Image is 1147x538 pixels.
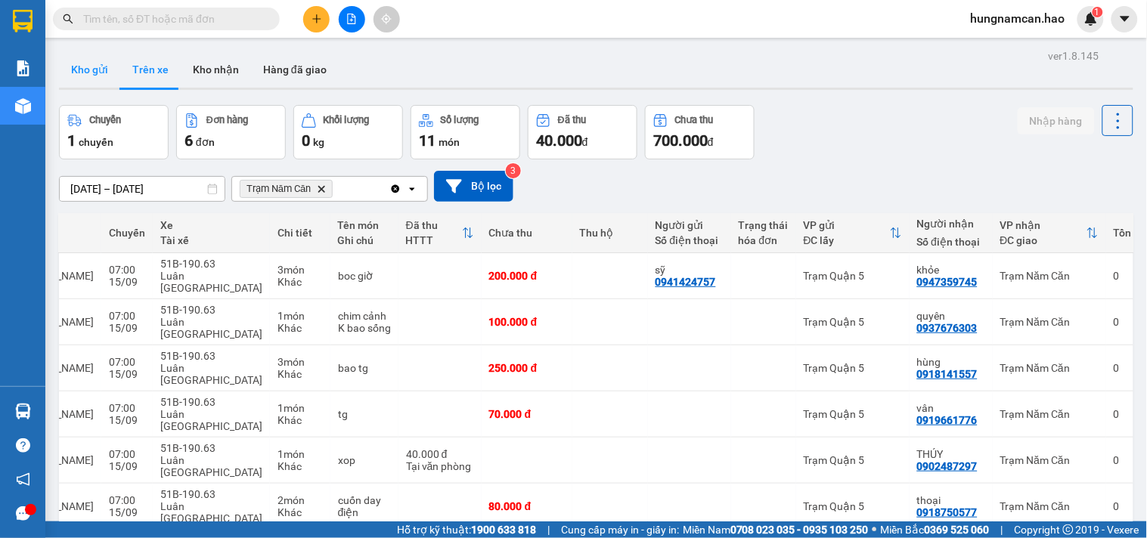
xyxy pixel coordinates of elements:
[160,219,262,231] div: Xe
[645,105,755,159] button: Chưa thu700.000đ
[917,356,985,368] div: hùng
[374,6,400,32] button: aim
[160,350,262,362] div: 51B-190.63
[917,448,985,460] div: THÚY
[406,183,418,195] svg: open
[196,136,215,148] span: đơn
[528,105,637,159] button: Đã thu40.000đ
[109,460,145,472] div: 15/09
[346,14,357,24] span: file-add
[1001,521,1003,538] span: |
[277,276,323,288] div: Khác
[338,362,391,374] div: bao tg
[109,368,145,380] div: 15/09
[397,521,536,538] span: Hỗ trợ kỹ thuật:
[406,234,462,246] div: HTTT
[338,234,391,246] div: Ghi chú
[336,181,337,196] input: Selected Trạm Năm Căn.
[582,136,588,148] span: đ
[708,136,714,148] span: đ
[1000,454,1099,466] div: Trạm Năm Căn
[109,506,145,518] div: 15/09
[313,136,324,148] span: kg
[338,322,391,334] div: K bao sống
[398,213,482,253] th: Toggle SortBy
[796,213,910,253] th: Toggle SortBy
[160,500,262,524] div: Luân [GEOGRAPHIC_DATA]
[15,60,31,76] img: solution-icon
[536,131,582,150] span: 40.000
[804,454,902,466] div: Trạm Quận 5
[804,408,902,420] div: Trạm Quận 5
[338,408,391,420] div: tg
[917,494,985,506] div: thoại
[1000,219,1087,231] div: VP nhận
[63,14,73,24] span: search
[1000,362,1099,374] div: Trạm Năm Căn
[1063,524,1074,535] span: copyright
[176,105,286,159] button: Đơn hàng6đơn
[141,56,632,75] li: Hotline: 02839552959
[1000,500,1099,512] div: Trạm Năm Căn
[489,362,565,374] div: 250.000 đ
[730,524,869,536] strong: 0708 023 035 - 0935 103 250
[109,494,145,506] div: 07:00
[16,472,30,487] span: notification
[277,310,323,322] div: 1 món
[1000,270,1099,282] div: Trạm Năm Căn
[419,131,436,150] span: 11
[160,408,262,432] div: Luân [GEOGRAPHIC_DATA]
[471,524,536,536] strong: 1900 633 818
[917,402,985,414] div: vân
[317,184,326,193] svg: Delete
[389,183,401,195] svg: Clear all
[338,494,391,518] div: cuốn day điện
[917,322,978,334] div: 0937676303
[15,403,31,419] img: warehouse-icon
[109,322,145,334] div: 15/09
[277,414,323,426] div: Khác
[381,14,392,24] span: aim
[917,460,978,472] div: 0902487297
[160,234,262,246] div: Tài xế
[656,276,716,288] div: 0941424757
[917,506,978,518] div: 0918750577
[160,488,262,500] div: 51B-190.63
[1111,6,1138,32] button: caret-down
[109,276,145,288] div: 15/09
[406,219,462,231] div: Đã thu
[656,264,724,276] div: sỹ
[506,163,521,178] sup: 3
[181,51,251,88] button: Kho nhận
[206,115,248,125] div: Đơn hàng
[959,9,1077,28] span: hungnamcan.hao
[109,264,145,276] div: 07:00
[917,236,985,248] div: Số điện thoại
[67,131,76,150] span: 1
[277,448,323,460] div: 1 món
[489,316,565,328] div: 100.000 đ
[993,213,1106,253] th: Toggle SortBy
[109,227,145,239] div: Chuyến
[804,500,902,512] div: Trạm Quận 5
[804,362,902,374] div: Trạm Quận 5
[277,264,323,276] div: 3 món
[59,105,169,159] button: Chuyến1chuyến
[60,177,225,201] input: Select a date range.
[489,500,565,512] div: 80.000 đ
[16,438,30,453] span: question-circle
[683,521,869,538] span: Miền Nam
[1018,107,1095,134] button: Nhập hàng
[804,270,902,282] div: Trạm Quận 5
[109,414,145,426] div: 15/09
[561,521,679,538] span: Cung cấp máy in - giấy in:
[917,414,978,426] div: 0919661776
[338,219,391,231] div: Tên món
[160,258,262,270] div: 51B-190.63
[804,219,890,231] div: VP gửi
[302,131,310,150] span: 0
[160,304,262,316] div: 51B-190.63
[547,521,550,538] span: |
[109,310,145,322] div: 07:00
[1084,12,1098,26] img: icon-new-feature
